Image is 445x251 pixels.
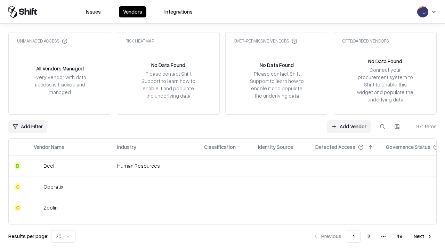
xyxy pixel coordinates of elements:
[43,183,63,190] div: Operatix
[204,162,247,169] div: -
[258,204,304,211] div: -
[117,204,193,211] div: -
[204,204,247,211] div: -
[410,230,437,243] button: Next
[315,143,355,151] div: Detected Access
[34,143,64,151] div: Vendor Name
[391,230,408,243] button: 49
[117,143,136,151] div: Industry
[258,143,293,151] div: Identity Source
[315,162,375,169] div: -
[8,233,48,240] p: Results per page:
[17,38,67,44] div: Unmanaged Access
[160,6,197,17] button: Integrations
[248,70,306,100] div: Please contact Shift Support to learn how to enable it and populate the underlying data
[34,204,41,211] img: Zeplin
[31,74,89,96] div: Every vendor with data access is tracked and managed
[117,162,193,169] div: Human Resources
[260,61,294,69] div: No Data Found
[204,183,247,190] div: -
[309,230,437,243] nav: pagination
[368,58,402,65] div: No Data Found
[8,120,47,133] button: Add Filter
[82,6,105,17] button: Issues
[315,204,375,211] div: -
[43,162,54,169] div: Deel
[14,204,21,211] div: C
[126,38,154,44] div: Risk Heatmap
[409,123,437,130] div: 971 items
[14,162,21,169] div: B
[43,204,58,211] div: Zeplin
[139,70,197,100] div: Please contact Shift Support to learn how to enable it and populate the underlying data
[327,120,371,133] a: Add Vendor
[234,38,297,44] div: Over-Permissive Vendors
[34,162,41,169] img: Deel
[315,183,375,190] div: -
[386,143,430,151] div: Governance Status
[117,183,193,190] div: -
[342,38,389,44] div: Offboarded Vendors
[356,66,414,103] div: Connect your procurement system to Shift to enable this widget and populate the underlying data
[258,162,304,169] div: -
[34,183,41,190] img: Operatix
[36,65,84,72] div: All Vendors Managed
[151,61,185,69] div: No Data Found
[347,230,361,243] button: 1
[258,183,304,190] div: -
[14,183,21,190] div: C
[119,6,146,17] button: Vendors
[362,230,376,243] button: 2
[204,143,236,151] div: Classification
